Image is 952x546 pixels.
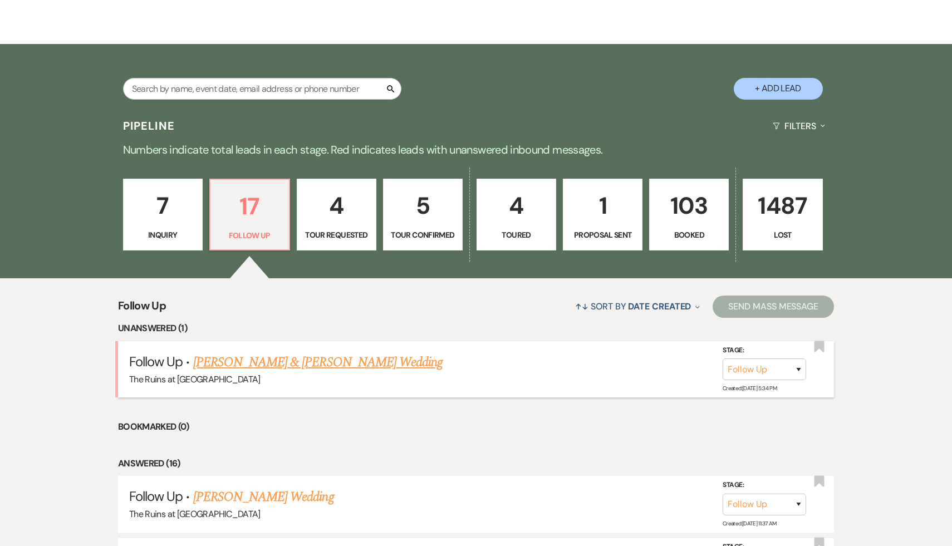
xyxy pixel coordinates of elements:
p: Follow Up [217,229,282,242]
li: Unanswered (1) [118,321,834,336]
p: 4 [484,187,549,224]
p: 7 [130,187,195,224]
p: Toured [484,229,549,241]
p: 4 [304,187,369,224]
a: 103Booked [649,179,729,251]
a: 5Tour Confirmed [383,179,463,251]
span: Follow Up [118,297,166,321]
label: Stage: [723,479,806,491]
a: 7Inquiry [123,179,203,251]
a: [PERSON_NAME] Wedding [193,487,334,507]
span: Follow Up [129,488,183,505]
h3: Pipeline [123,118,175,134]
p: 1487 [750,187,815,224]
a: 4Toured [477,179,556,251]
button: Send Mass Message [713,296,834,318]
a: 17Follow Up [209,179,290,251]
p: Proposal Sent [570,229,635,241]
p: Tour Confirmed [390,229,455,241]
a: 1Proposal Sent [563,179,642,251]
p: 103 [656,187,722,224]
a: 4Tour Requested [297,179,376,251]
input: Search by name, event date, email address or phone number [123,78,401,100]
p: 1 [570,187,635,224]
p: Lost [750,229,815,241]
span: Date Created [628,301,691,312]
span: Created: [DATE] 5:34 PM [723,385,777,392]
p: Booked [656,229,722,241]
label: Stage: [723,344,806,356]
span: Follow Up [129,353,183,370]
li: Answered (16) [118,456,834,471]
span: ↑↓ [575,301,588,312]
span: The Ruins at [GEOGRAPHIC_DATA] [129,508,261,520]
button: + Add Lead [734,78,823,100]
a: [PERSON_NAME] & [PERSON_NAME] Wedding [193,352,443,372]
a: 1487Lost [743,179,822,251]
button: Filters [768,111,829,141]
span: Created: [DATE] 11:37 AM [723,519,776,527]
p: Inquiry [130,229,195,241]
button: Sort By Date Created [571,292,704,321]
li: Bookmarked (0) [118,420,834,434]
p: 17 [217,188,282,225]
span: The Ruins at [GEOGRAPHIC_DATA] [129,373,261,385]
p: Numbers indicate total leads in each stage. Red indicates leads with unanswered inbound messages. [75,141,877,159]
p: 5 [390,187,455,224]
p: Tour Requested [304,229,369,241]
